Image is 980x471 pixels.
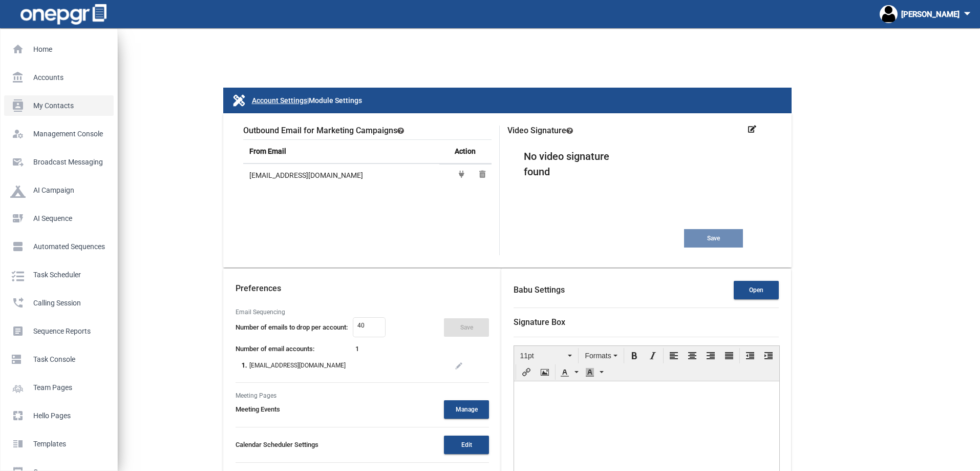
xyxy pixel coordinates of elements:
mat-icon: design_services [231,93,247,108]
a: Team Pages [4,377,114,398]
a: phone_forwardedCalling Session [4,293,114,313]
button: Edit [444,436,489,454]
p: Team Pages [10,380,103,395]
span: Number of emails to drop per account: [236,322,348,333]
p: Calling Session [10,295,103,311]
a: articleSequence Reports [4,321,114,341]
a: pagesHello Pages [4,405,114,426]
span: Signature Box [514,317,565,327]
p: Task Scheduler [10,267,103,282]
button: Manage [444,400,489,419]
p: Task Console [10,352,103,367]
div: Background color [582,364,606,380]
div: Decrease indent [741,348,759,363]
mat-icon: arrow_drop_down [960,6,975,21]
p: Sequence Reports [10,323,103,339]
a: dynamic_formAI Sequence [4,208,114,229]
div: Font Sizes [515,348,577,363]
td: [EMAIL_ADDRESS][DOMAIN_NAME] [243,163,440,188]
div: Align left [665,348,683,363]
span: Save [707,235,720,242]
p: AI Campaign [10,182,103,198]
a: contactsMy Contacts [4,95,114,116]
span: Manage [456,406,478,413]
p: No video signature found [524,149,620,179]
a: manage_accountsManagement Console [4,124,114,144]
span: Email Sequencing [236,309,285,316]
span: 1 [355,344,359,354]
button: Save [444,318,489,337]
div: Babu Settings [514,284,565,296]
th: Action [439,140,491,164]
a: homeHome [4,39,114,59]
div: Justify [720,348,738,363]
p: Management Console [10,126,103,141]
div: | [231,92,362,109]
div: Align right [702,348,719,363]
div: Bold [626,348,643,363]
div: Align center [684,348,701,363]
a: AI Campaign [4,180,114,200]
span: 11pt [520,351,566,361]
div: Increase indent [760,348,777,363]
p: Automated Sequences [10,239,103,254]
a: outgoing_mailBroadcast messaging [4,152,114,172]
p: Home [10,42,103,57]
img: one-pgr-logo-white.svg [20,4,106,25]
button: Save [684,229,743,248]
span: Meeting Pages [236,392,276,399]
div: Insert/edit link [518,364,535,380]
h6: Outbound Email for Marketing Campaigns [243,126,404,135]
span: Account Settings [252,92,307,109]
a: account_balanceAccounts [4,67,114,88]
span: Number of email accounts: [236,344,314,354]
span: Save [460,324,473,331]
span: Open [749,286,763,294]
span: Meeting Events [236,404,280,415]
h6: Video Signature [507,126,573,135]
p: AI Sequence [10,211,103,226]
button: Open [734,281,779,299]
p: Hello Pages [10,408,103,423]
p: Templates [10,436,103,452]
img: edit.png [454,361,464,371]
span: Calendar Scheduler Settings [236,440,318,450]
th: From Email [243,140,440,164]
a: view_agendaAutomated Sequences [4,236,114,257]
p: My Contacts [10,98,103,113]
a: vertical_splitTemplates [4,434,114,454]
span: Formats [585,352,611,360]
a: Task Scheduler [4,264,114,285]
span: 1. [242,362,247,369]
span: Preferences [236,283,281,293]
img: profile.jpg [880,5,898,23]
span: Module Settings [309,92,362,109]
span: [EMAIL_ADDRESS][DOMAIN_NAME] [239,361,346,370]
a: dns_roundedTask Console [4,349,114,370]
p: Accounts [10,70,103,85]
div: Text color [557,364,581,380]
div: Italic [644,348,662,363]
p: Broadcast messaging [10,154,103,170]
span: Edit [461,441,472,448]
div: Insert/edit image [536,364,553,380]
